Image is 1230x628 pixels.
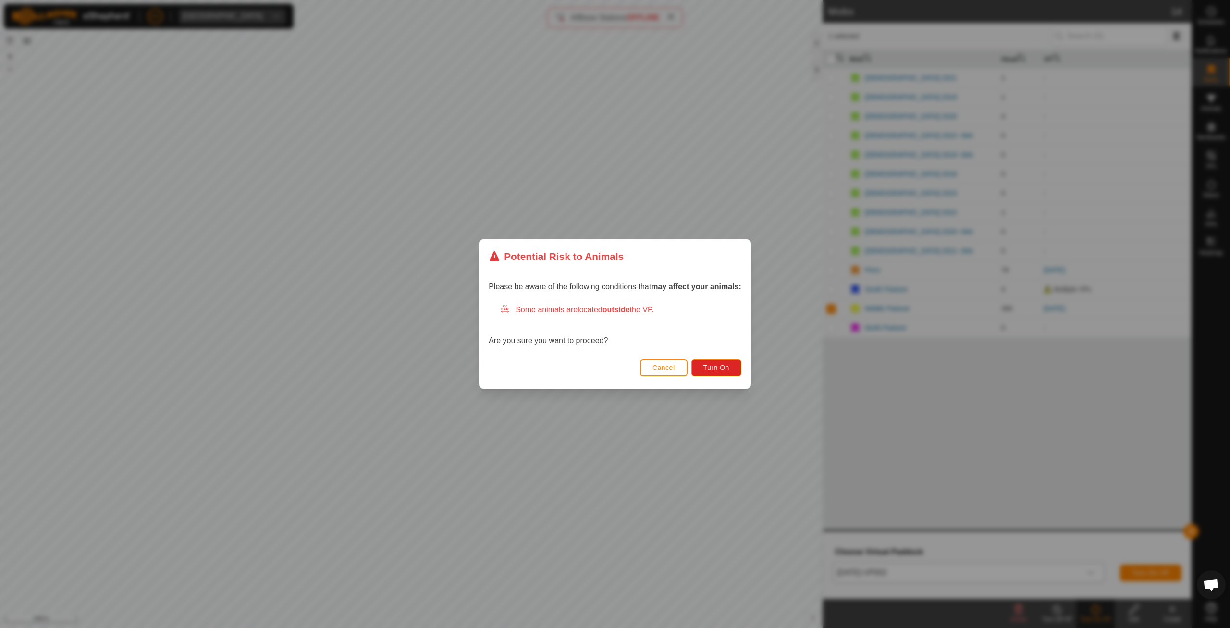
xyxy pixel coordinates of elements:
[603,306,630,314] strong: outside
[651,283,741,291] strong: may affect your animals:
[489,249,624,264] div: Potential Risk to Animals
[489,304,741,346] div: Are you sure you want to proceed?
[489,283,741,291] span: Please be aware of the following conditions that
[1197,570,1226,599] div: Open chat
[703,364,729,371] span: Turn On
[578,306,654,314] span: located the VP.
[640,359,688,376] button: Cancel
[691,359,741,376] button: Turn On
[652,364,675,371] span: Cancel
[500,304,741,316] div: Some animals are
